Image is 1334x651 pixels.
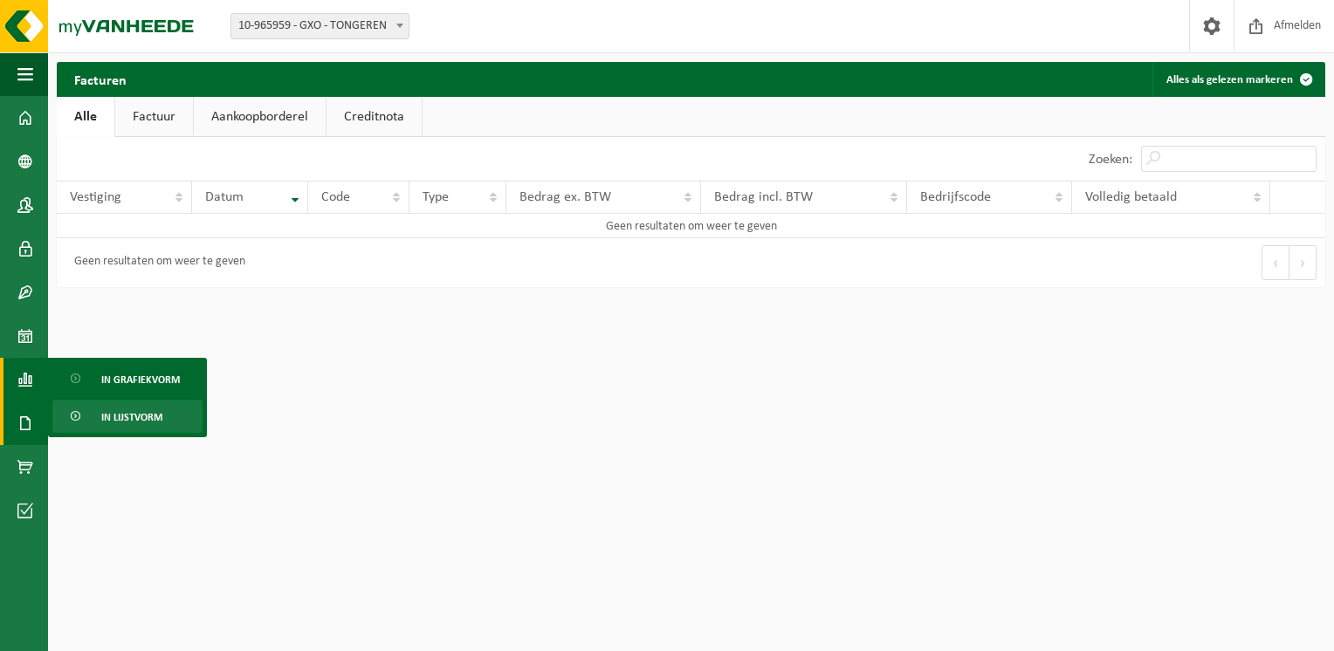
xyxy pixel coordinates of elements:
span: In grafiekvorm [101,363,180,396]
span: 10-965959 - GXO - TONGEREN [231,14,409,38]
a: Aankoopborderel [194,97,326,137]
label: Zoeken: [1089,153,1132,167]
span: Vestiging [70,190,121,204]
span: Bedrag ex. BTW [519,190,611,204]
span: 10-965959 - GXO - TONGEREN [230,13,409,39]
a: Factuur [115,97,193,137]
a: In lijstvorm [52,400,203,433]
a: In grafiekvorm [52,362,203,395]
span: Code [321,190,350,204]
div: Geen resultaten om weer te geven [65,247,245,278]
span: Volledig betaald [1085,190,1177,204]
td: Geen resultaten om weer te geven [57,214,1325,238]
span: Type [423,190,449,204]
button: Previous [1262,245,1289,280]
span: In lijstvorm [101,401,162,434]
span: Datum [205,190,244,204]
h2: Facturen [57,62,144,96]
span: Bedrag incl. BTW [714,190,813,204]
span: Bedrijfscode [920,190,991,204]
a: Creditnota [327,97,422,137]
a: Alle [57,97,114,137]
button: Next [1289,245,1317,280]
button: Alles als gelezen markeren [1152,62,1324,97]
